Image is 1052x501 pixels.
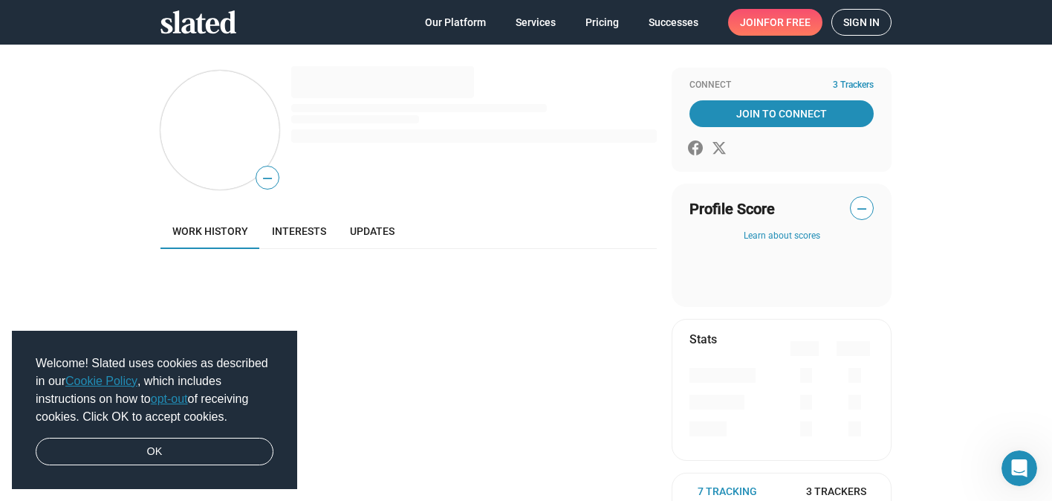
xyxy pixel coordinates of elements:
button: Learn about scores [689,230,874,242]
span: Profile Score [689,199,775,219]
a: Cookie Policy [65,375,137,387]
span: 3 Trackers [806,485,866,499]
a: dismiss cookie message [36,438,273,466]
a: Interests [260,213,338,249]
span: 7 Tracking [698,485,757,499]
span: Join To Connect [692,100,871,127]
span: for free [764,9,811,36]
span: Successes [649,9,698,36]
div: cookieconsent [12,331,297,490]
a: Our Platform [413,9,498,36]
span: Welcome! Slated uses cookies as described in our , which includes instructions on how to of recei... [36,355,273,426]
span: Our Platform [425,9,486,36]
a: Join To Connect [689,100,874,127]
a: opt-out [151,392,188,405]
a: Updates [338,213,406,249]
span: Pricing [585,9,619,36]
span: Sign in [843,10,880,35]
span: — [256,169,279,188]
span: Work history [172,225,248,237]
iframe: Intercom live chat [1001,450,1037,486]
span: 3 Trackers [833,80,874,91]
a: Services [504,9,568,36]
a: Joinfor free [728,9,822,36]
span: Updates [350,225,394,237]
div: Connect [689,80,874,91]
a: Work history [160,213,260,249]
span: Interests [272,225,326,237]
span: — [851,199,873,219]
a: Sign in [831,9,892,36]
span: Services [516,9,556,36]
span: Join [740,9,811,36]
a: Successes [637,9,710,36]
mat-card-title: Stats [689,332,717,347]
a: Pricing [574,9,631,36]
